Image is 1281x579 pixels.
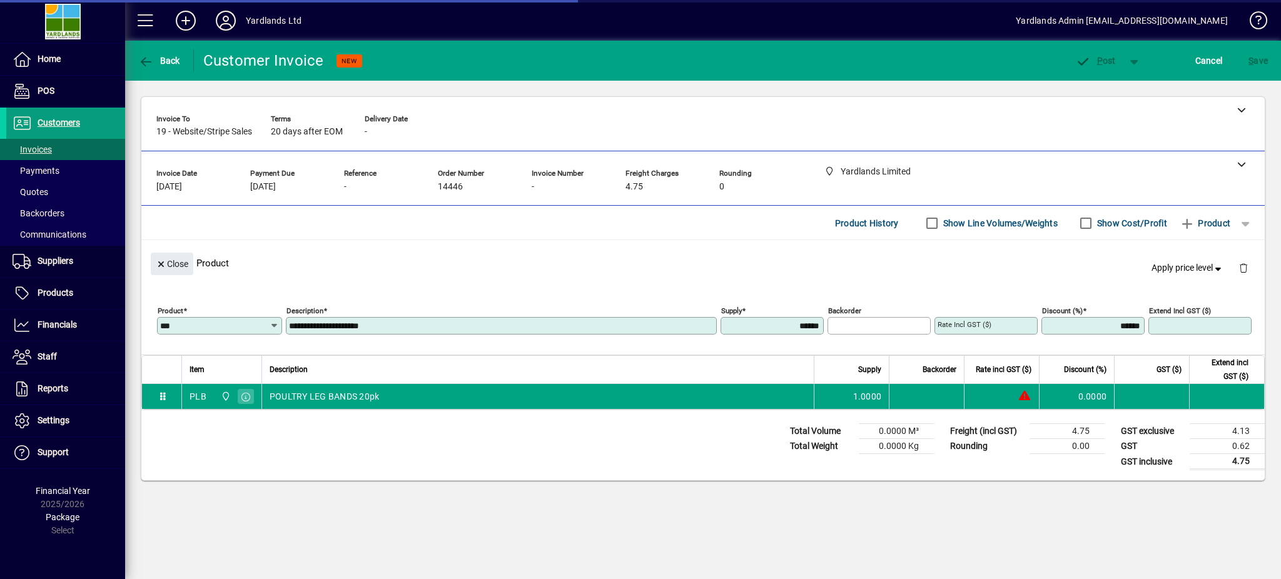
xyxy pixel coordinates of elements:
span: P [1097,56,1103,66]
button: Close [151,253,193,275]
a: Backorders [6,203,125,224]
span: Cancel [1195,51,1223,71]
span: Staff [38,351,57,361]
div: Yardlands Ltd [246,11,301,31]
span: Home [38,54,61,64]
a: Financials [6,310,125,341]
td: 4.13 [1190,424,1265,439]
span: Products [38,288,73,298]
span: Back [138,56,180,66]
a: Home [6,44,125,75]
span: Item [190,363,205,376]
span: Discount (%) [1064,363,1106,376]
a: Knowledge Base [1240,3,1265,43]
button: Profile [206,9,246,32]
span: POS [38,86,54,96]
span: Quotes [13,187,48,197]
span: Reports [38,383,68,393]
button: Cancel [1192,49,1226,72]
button: Save [1245,49,1271,72]
mat-label: Description [286,306,323,315]
span: Extend incl GST ($) [1197,356,1248,383]
td: Total Volume [784,424,859,439]
mat-label: Product [158,306,183,315]
span: Backorders [13,208,64,218]
span: Support [38,447,69,457]
span: Backorder [923,363,956,376]
span: POULTRY LEG BANDS 20pk [270,390,380,403]
span: Yardlands Limited [218,390,232,403]
span: ost [1075,56,1116,66]
span: Customers [38,118,80,128]
a: Settings [6,405,125,436]
button: Back [135,49,183,72]
span: 1.0000 [853,390,882,403]
app-page-header-button: Delete [1228,262,1258,273]
span: Apply price level [1152,261,1224,274]
span: Payments [13,166,59,176]
span: Rate incl GST ($) [976,363,1031,376]
a: Reports [6,373,125,405]
a: Payments [6,160,125,181]
mat-label: Extend incl GST ($) [1149,306,1211,315]
mat-label: Backorder [828,306,861,315]
div: Yardlands Admin [EMAIL_ADDRESS][DOMAIN_NAME] [1016,11,1228,31]
span: Invoices [13,144,52,154]
div: PLB [190,390,206,403]
span: 20 days after EOM [271,127,343,137]
mat-label: Supply [721,306,742,315]
span: - [365,127,367,137]
a: Products [6,278,125,309]
span: Communications [13,229,86,239]
span: [DATE] [156,182,182,192]
span: S [1248,56,1253,66]
span: [DATE] [250,182,276,192]
span: 19 - Website/Stripe Sales [156,127,252,137]
a: Suppliers [6,246,125,277]
span: GST ($) [1157,363,1182,376]
div: Customer Invoice [203,51,324,71]
td: Rounding [944,439,1030,454]
label: Show Cost/Profit [1095,217,1167,229]
td: GST exclusive [1115,424,1190,439]
a: Support [6,437,125,468]
span: Description [270,363,308,376]
span: NEW [342,57,357,65]
app-page-header-button: Back [125,49,194,72]
span: Product History [835,213,899,233]
span: Settings [38,415,69,425]
button: Product [1173,212,1237,234]
a: Invoices [6,139,125,160]
td: GST inclusive [1115,454,1190,470]
span: Product [1180,213,1230,233]
td: 4.75 [1190,454,1265,470]
td: GST [1115,439,1190,454]
a: Staff [6,341,125,373]
td: 0.0000 Kg [859,439,934,454]
label: Show Line Volumes/Weights [941,217,1058,229]
td: Freight (incl GST) [944,424,1030,439]
button: Delete [1228,253,1258,283]
td: 0.00 [1030,439,1105,454]
span: Close [156,254,188,274]
span: Suppliers [38,256,73,266]
span: - [344,182,347,192]
span: 4.75 [625,182,643,192]
div: Product [141,240,1265,286]
span: Supply [858,363,881,376]
span: 0 [719,182,724,192]
a: Quotes [6,181,125,203]
app-page-header-button: Close [148,258,196,269]
td: 0.0000 [1039,384,1114,409]
mat-label: Rate incl GST ($) [938,320,991,329]
span: Financial Year [36,486,90,496]
td: 4.75 [1030,424,1105,439]
span: Package [46,512,79,522]
td: 0.0000 M³ [859,424,934,439]
a: Communications [6,224,125,245]
span: ave [1248,51,1268,71]
td: 0.62 [1190,439,1265,454]
span: - [532,182,534,192]
button: Post [1069,49,1122,72]
button: Product History [830,212,904,234]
